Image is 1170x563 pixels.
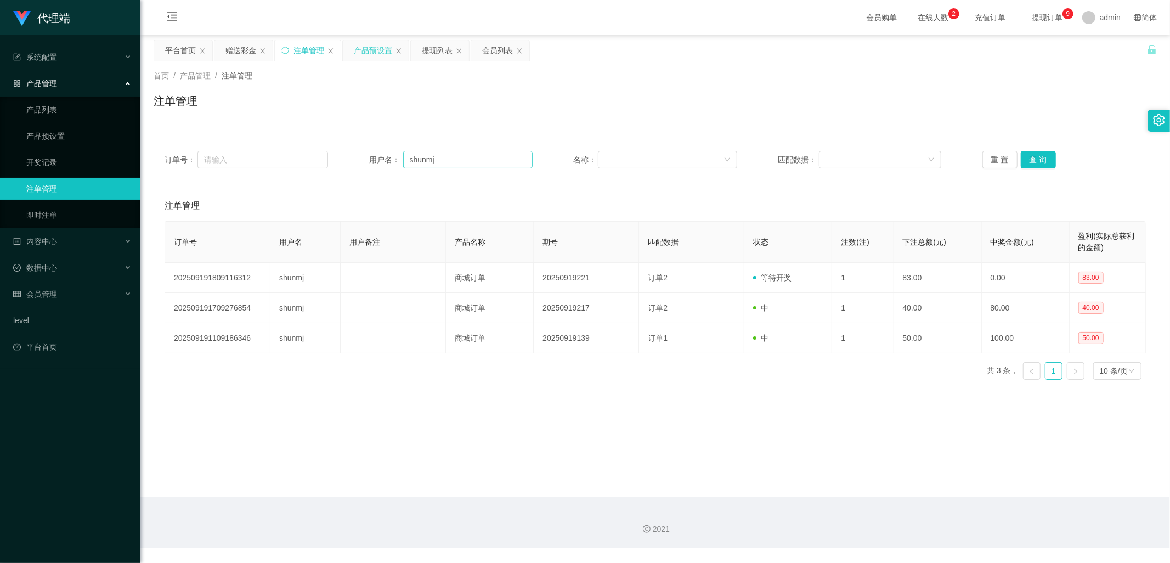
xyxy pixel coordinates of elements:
a: level [13,309,132,331]
a: 1 [1045,363,1062,379]
li: 1 [1045,362,1062,380]
input: 请输入 [197,151,328,168]
span: 83.00 [1078,272,1104,284]
td: 商城订单 [446,263,534,293]
div: 2021 [149,523,1161,535]
span: 名称： [573,154,598,166]
span: 匹配数据 [648,238,679,246]
p: 9 [1066,8,1070,19]
span: / [173,71,176,80]
i: 图标: close [395,48,402,54]
i: 图标: close [516,48,523,54]
input: 请输入 [403,151,533,168]
span: 首页 [154,71,169,80]
div: 产品预设置 [354,40,392,61]
sup: 9 [1062,8,1073,19]
span: 内容中心 [13,237,57,246]
span: 等待开奖 [753,273,792,282]
i: 图标: menu-fold [154,1,191,36]
td: 20250919139 [534,323,639,353]
span: 在线人数 [912,14,954,21]
span: 中奖金额(元) [991,238,1034,246]
span: 中 [753,303,768,312]
span: / [215,71,217,80]
i: 图标: check-circle-o [13,264,21,272]
i: 图标: setting [1153,114,1165,126]
p: 2 [952,8,956,19]
span: 数据中心 [13,263,57,272]
i: 图标: appstore-o [13,80,21,87]
button: 重 置 [982,151,1018,168]
button: 查 询 [1021,151,1056,168]
span: 会员管理 [13,290,57,299]
div: 提现列表 [422,40,453,61]
span: 注数(注) [841,238,869,246]
td: 50.00 [894,323,982,353]
i: 图标: down [928,156,935,164]
a: 注单管理 [26,178,132,200]
i: 图标: down [724,156,731,164]
span: 下注总额(元) [903,238,946,246]
td: 1 [832,293,894,323]
span: 匹配数据： [778,154,819,166]
i: 图标: right [1072,368,1079,375]
div: 赠送彩金 [225,40,256,61]
span: 注单管理 [222,71,252,80]
td: 20250919221 [534,263,639,293]
a: 产品预设置 [26,125,132,147]
span: 期号 [542,238,558,246]
span: 用户名： [369,154,403,166]
span: 订单1 [648,334,668,342]
td: 202509191109186346 [165,323,270,353]
td: 商城订单 [446,293,534,323]
td: 20250919217 [534,293,639,323]
td: shunmj [270,293,341,323]
span: 充值订单 [969,14,1011,21]
li: 共 3 条， [987,362,1019,380]
i: 图标: form [13,53,21,61]
i: 图标: sync [281,47,289,54]
div: 会员列表 [482,40,513,61]
span: 产品名称 [455,238,485,246]
div: 注单管理 [293,40,324,61]
a: 即时注单 [26,204,132,226]
span: 注单管理 [165,199,200,212]
img: logo.9652507e.png [13,11,31,26]
span: 订单2 [648,273,668,282]
i: 图标: profile [13,238,21,245]
span: 订单号： [165,154,197,166]
td: 83.00 [894,263,982,293]
i: 图标: global [1134,14,1141,21]
span: 盈利(实际总获利的金额) [1078,232,1135,252]
span: 40.00 [1078,302,1104,314]
td: 1 [832,263,894,293]
i: 图标: close [199,48,206,54]
i: 图标: unlock [1147,44,1157,54]
td: 40.00 [894,293,982,323]
span: 用户名 [279,238,302,246]
td: 1 [832,323,894,353]
a: 产品列表 [26,99,132,121]
a: 图标: dashboard平台首页 [13,336,132,358]
td: shunmj [270,263,341,293]
div: 10 条/页 [1100,363,1128,379]
li: 下一页 [1067,362,1084,380]
h1: 代理端 [37,1,70,36]
td: shunmj [270,323,341,353]
td: 80.00 [982,293,1070,323]
h1: 注单管理 [154,93,197,109]
span: 提现订单 [1026,14,1068,21]
span: 状态 [753,238,768,246]
i: 图标: close [456,48,462,54]
span: 中 [753,334,768,342]
td: 商城订单 [446,323,534,353]
sup: 2 [948,8,959,19]
span: 50.00 [1078,332,1104,344]
a: 代理端 [13,13,70,22]
td: 202509191809116312 [165,263,270,293]
i: 图标: close [327,48,334,54]
td: 202509191709276854 [165,293,270,323]
span: 订单2 [648,303,668,312]
span: 系统配置 [13,53,57,61]
span: 产品管理 [13,79,57,88]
